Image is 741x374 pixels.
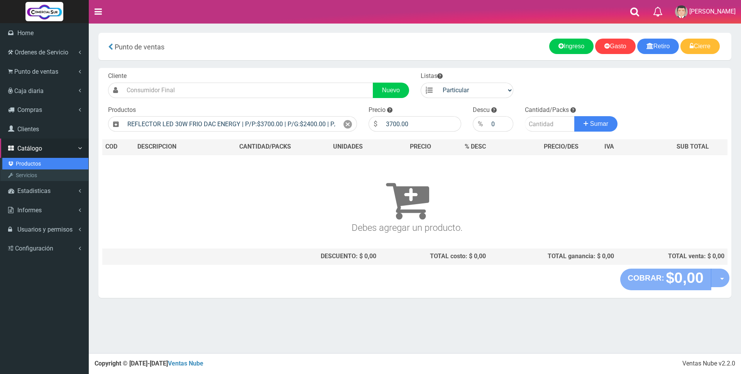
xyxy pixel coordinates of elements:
strong: $0,00 [666,269,704,286]
span: Clientes [17,125,39,133]
th: DES [134,139,214,155]
input: 000 [487,116,513,132]
span: Caja diaria [14,87,44,95]
a: Ventas Nube [168,360,203,367]
span: % DESC [465,143,486,150]
span: Usuarios y permisos [17,226,73,233]
span: Punto de ventas [14,68,58,75]
span: SUB TOTAL [677,142,709,151]
span: IVA [604,143,614,150]
label: Descu [473,106,490,115]
div: TOTAL venta: $ 0,00 [620,252,724,261]
label: Precio [369,106,386,115]
span: Sumar [590,120,608,127]
input: 000 [382,116,461,132]
span: Informes [17,206,42,214]
strong: COBRAR: [628,274,664,282]
span: PRECIO/DES [544,143,579,150]
span: Catálogo [17,145,42,152]
label: Productos [108,106,136,115]
th: UNIDADES [316,139,379,155]
div: TOTAL ganancia: $ 0,00 [492,252,614,261]
span: [PERSON_NAME] [689,8,736,15]
a: Cierre [680,39,720,54]
img: User Image [675,5,688,18]
input: Cantidad [525,116,575,132]
div: TOTAL costo: $ 0,00 [382,252,486,261]
button: Sumar [574,116,617,132]
th: CANTIDAD/PACKS [214,139,316,155]
a: Servicios [2,169,88,181]
label: Listas [421,72,443,81]
a: Nuevo [373,83,409,98]
div: $ [369,116,382,132]
label: Cliente [108,72,127,81]
span: Estadisticas [17,187,51,195]
strong: Copyright © [DATE]-[DATE] [95,360,203,367]
div: % [473,116,487,132]
span: CRIPCION [149,143,176,150]
a: Retiro [637,39,679,54]
span: Punto de ventas [115,43,164,51]
a: Ingreso [549,39,594,54]
button: COBRAR: $0,00 [620,269,712,290]
a: Productos [2,158,88,169]
div: DESCUENTO: $ 0,00 [217,252,376,261]
th: COD [102,139,134,155]
span: PRECIO [410,142,431,151]
input: Consumidor Final [123,83,373,98]
span: Configuración [15,245,53,252]
span: Ordenes de Servicio [15,49,68,56]
div: Ventas Nube v2.2.0 [682,359,735,368]
span: Home [17,29,34,37]
input: Introduzca el nombre del producto [123,116,339,132]
span: Compras [17,106,42,113]
a: Gasto [595,39,636,54]
h3: Debes agregar un producto. [105,166,709,233]
img: Logo grande [25,2,63,21]
label: Cantidad/Packs [525,106,569,115]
